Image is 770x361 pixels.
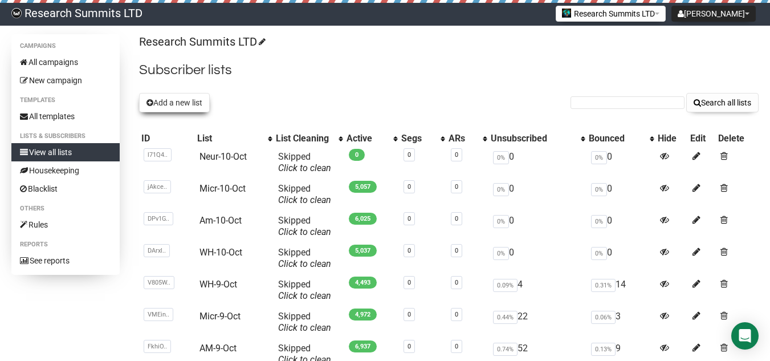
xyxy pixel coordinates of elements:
button: Research Summits LTD [556,6,666,22]
li: Templates [11,94,120,107]
td: 0 [586,179,655,210]
a: See reports [11,252,120,270]
th: Delete: No sort applied, sorting is disabled [716,131,759,147]
th: Segs: No sort applied, activate to apply an ascending sort [399,131,447,147]
a: Micr-9-Oct [199,311,241,322]
a: Neur-10-Oct [199,151,247,162]
span: 0% [493,183,509,196]
td: 4 [488,274,586,306]
span: l71Q4.. [144,148,172,161]
span: 0.06% [591,311,616,324]
th: Active: No sort applied, activate to apply an ascending sort [344,131,399,147]
td: 14 [586,274,655,306]
a: Click to clean [278,290,331,301]
span: 0% [591,247,607,260]
button: Add a new list [139,93,210,112]
span: 0.13% [591,343,616,356]
td: 3 [586,306,655,338]
a: Blacklist [11,180,120,198]
a: Am-10-Oct [199,215,242,226]
a: Rules [11,216,120,234]
a: Micr-10-Oct [199,183,246,194]
img: bccbfd5974049ef095ce3c15df0eef5a [11,8,22,18]
span: 0% [591,215,607,228]
a: 0 [408,215,411,222]
a: WH-9-Oct [199,279,237,290]
div: ID [141,133,193,144]
span: Skipped [278,247,331,269]
a: All templates [11,107,120,125]
th: Edit: No sort applied, sorting is disabled [688,131,716,147]
span: 4,493 [349,277,377,289]
span: 0% [493,151,509,164]
li: Lists & subscribers [11,129,120,143]
span: 5,037 [349,245,377,257]
th: Unsubscribed: No sort applied, activate to apply an ascending sort [488,131,586,147]
span: 6,025 [349,213,377,225]
div: Unsubscribed [491,133,575,144]
span: 5,057 [349,181,377,193]
div: Edit [690,133,714,144]
span: 0% [591,183,607,196]
td: 0 [488,210,586,242]
span: 0.31% [591,279,616,292]
div: Open Intercom Messenger [731,322,759,350]
span: Skipped [278,215,331,237]
span: VMEin.. [144,308,173,321]
a: 0 [455,343,458,350]
span: Skipped [278,311,331,333]
li: Others [11,202,120,216]
td: 0 [586,147,655,179]
a: Click to clean [278,194,331,205]
div: Delete [718,133,756,144]
span: DArxl.. [144,244,170,257]
span: jAkce.. [144,180,171,193]
a: 0 [408,151,411,159]
a: View all lists [11,143,120,161]
button: Search all lists [686,93,759,112]
a: Research Summits LTD [139,35,264,48]
a: 0 [455,151,458,159]
span: 0.44% [493,311,518,324]
th: Bounced: No sort applied, activate to apply an ascending sort [586,131,655,147]
a: Click to clean [278,258,331,269]
a: Click to clean [278,322,331,333]
a: WH-10-Oct [199,247,242,258]
span: Skipped [278,183,331,205]
div: Hide [658,133,686,144]
div: Bounced [589,133,644,144]
a: New campaign [11,71,120,90]
h2: Subscriber lists [139,60,759,80]
a: 0 [408,279,411,286]
span: Skipped [278,279,331,301]
span: 0 [349,149,365,161]
span: FkhiO.. [144,340,171,353]
td: 0 [488,147,586,179]
a: Click to clean [278,226,331,237]
a: 0 [408,247,411,254]
a: 0 [408,311,411,318]
span: Skipped [278,151,331,173]
td: 0 [488,179,586,210]
td: 0 [586,210,655,242]
span: 0.09% [493,279,518,292]
img: 2.jpg [562,9,571,18]
span: DPv1G.. [144,212,173,225]
a: 0 [455,215,458,222]
div: Active [347,133,388,144]
td: 22 [488,306,586,338]
span: 6,937 [349,340,377,352]
div: List [197,133,262,144]
th: ID: No sort applied, sorting is disabled [139,131,195,147]
div: Segs [401,133,435,144]
span: 0% [493,215,509,228]
button: [PERSON_NAME] [671,6,756,22]
th: ARs: No sort applied, activate to apply an ascending sort [446,131,488,147]
th: Hide: No sort applied, sorting is disabled [655,131,688,147]
a: 0 [455,279,458,286]
th: List Cleaning: No sort applied, activate to apply an ascending sort [274,131,344,147]
a: 0 [455,247,458,254]
a: All campaigns [11,53,120,71]
span: 0.74% [493,343,518,356]
a: 0 [455,183,458,190]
